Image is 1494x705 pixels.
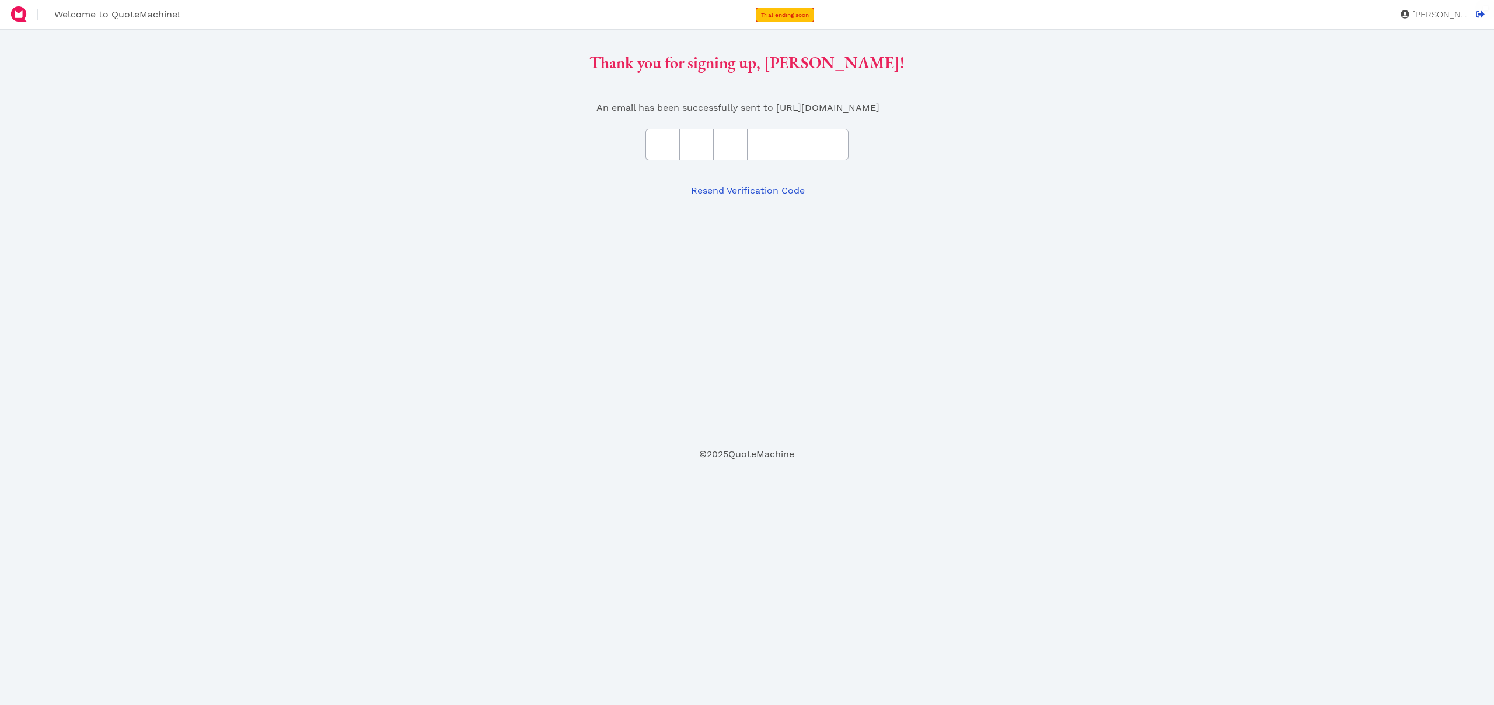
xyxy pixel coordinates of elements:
span: Welcome to QuoteMachine! [54,9,180,20]
span: [PERSON_NAME] [1409,10,1468,19]
footer: © 2025 QuoteMachine [138,447,1355,461]
span: An email has been successfully sent to [URL][DOMAIN_NAME] [596,101,879,115]
span: Resend Verification Code [689,185,805,196]
img: QuoteM_icon_flat.png [9,5,28,23]
a: Trial ending soon [756,8,814,22]
span: Trial ending soon [761,12,809,18]
span: Thank you for signing up, [PERSON_NAME]! [589,52,905,73]
button: Resend Verification Code [682,179,812,202]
